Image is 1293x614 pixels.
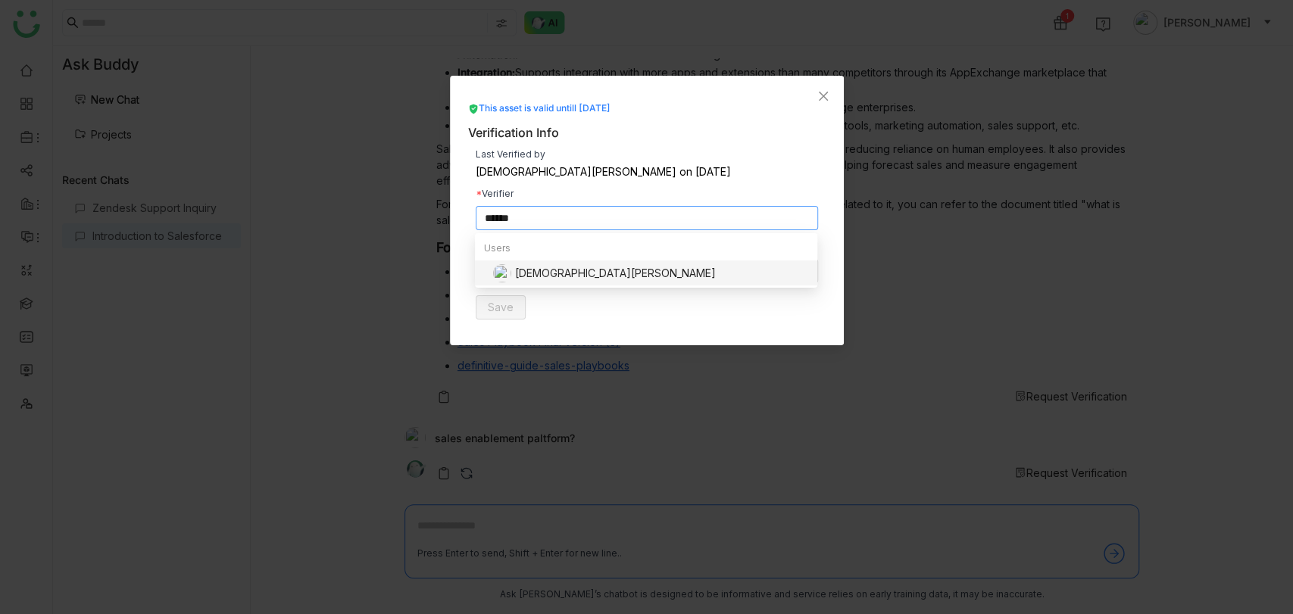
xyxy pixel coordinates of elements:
nz-option-item: Vishnu Vardhan [475,260,817,291]
img: verified.svg [468,104,479,114]
div: This asset is valid untill [DATE] [468,101,611,116]
div: Last Verified by [476,150,818,159]
img: 684a9b06de261c4b36a3cf65 [493,264,511,282]
div: [DEMOGRAPHIC_DATA][PERSON_NAME] [493,264,808,282]
div: Verifier [476,189,818,198]
button: Save [476,295,526,319]
div: [DEMOGRAPHIC_DATA][PERSON_NAME] on [DATE] [476,167,818,177]
nz-option-item-group: Users [475,236,817,260]
div: Verification Info [468,123,826,142]
button: Close [803,76,844,117]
